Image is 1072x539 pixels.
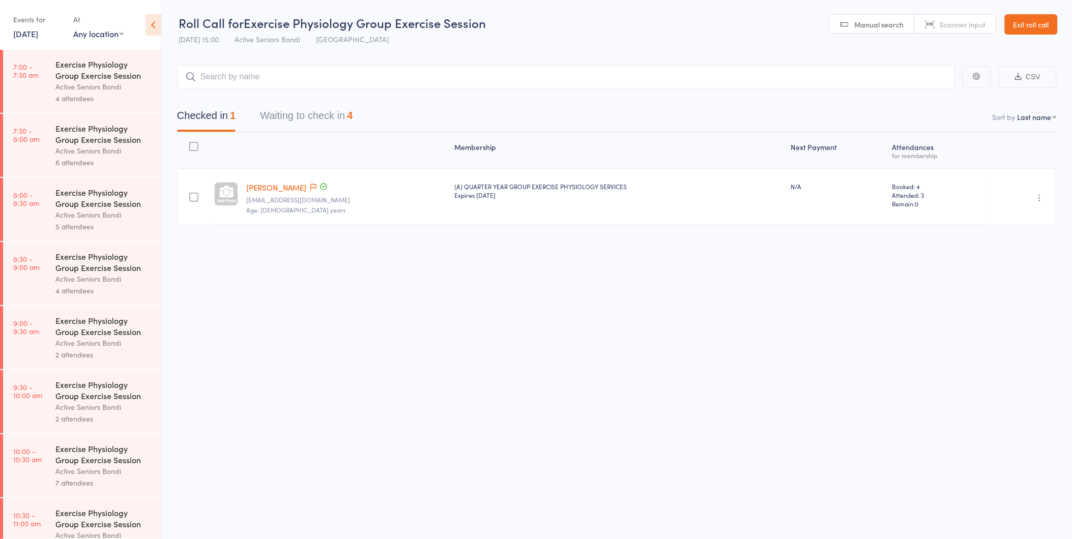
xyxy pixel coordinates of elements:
[55,285,153,296] div: 4 attendees
[55,413,153,425] div: 2 attendees
[55,443,153,465] div: Exercise Physiology Group Exercise Session
[13,383,42,399] time: 9:30 - 10:00 am
[915,199,919,208] span: 0
[3,306,161,369] a: 9:00 -9:30 amExercise Physiology Group Exercise SessionActive Seniors Bondi2 attendees
[55,401,153,413] div: Active Seniors Bondi
[3,242,161,305] a: 8:30 -9:00 amExercise Physiology Group Exercise SessionActive Seniors Bondi4 attendees
[246,205,345,214] span: Age: [DEMOGRAPHIC_DATA] years
[55,507,153,529] div: Exercise Physiology Group Exercise Session
[3,178,161,241] a: 8:00 -8:30 amExercise Physiology Group Exercise SessionActive Seniors Bondi5 attendees
[13,191,39,207] time: 8:00 - 8:30 am
[73,28,124,39] div: Any location
[791,182,884,191] div: N/A
[3,370,161,433] a: 9:30 -10:00 amExercise Physiology Group Exercise SessionActive Seniors Bondi2 attendees
[892,191,983,199] span: Attended: 3
[55,93,153,104] div: 4 attendees
[55,379,153,401] div: Exercise Physiology Group Exercise Session
[888,137,988,164] div: Atten­dances
[455,182,783,199] div: (A) QUARTER YEAR GROUP EXERCISE PHYSIOLOGY SERVICES
[55,187,153,209] div: Exercise Physiology Group Exercise Session
[55,81,153,93] div: Active Seniors Bondi
[892,152,983,159] div: for membership
[13,127,40,143] time: 7:30 - 8:00 am
[347,110,353,121] div: 4
[13,11,63,28] div: Events for
[260,105,353,132] button: Waiting to check in4
[55,221,153,232] div: 5 attendees
[999,66,1057,88] button: CSV
[3,50,161,113] a: 7:00 -7:30 amExercise Physiology Group Exercise SessionActive Seniors Bondi4 attendees
[892,182,983,191] span: Booked: 4
[13,319,39,335] time: 9:00 - 9:30 am
[55,209,153,221] div: Active Seniors Bondi
[177,105,236,132] button: Checked in1
[55,157,153,168] div: 6 attendees
[55,58,153,81] div: Exercise Physiology Group Exercise Session
[855,19,904,29] span: Manual search
[177,65,955,88] input: Search by name
[451,137,787,164] div: Membership
[55,251,153,273] div: Exercise Physiology Group Exercise Session
[455,191,783,199] div: Expires [DATE]
[55,337,153,349] div: Active Seniors Bondi
[73,11,124,28] div: At
[179,14,244,31] span: Roll Call for
[787,137,888,164] div: Next Payment
[892,199,983,208] span: Remain:
[55,315,153,337] div: Exercise Physiology Group Exercise Session
[13,28,38,39] a: [DATE]
[13,63,39,79] time: 7:00 - 7:30 am
[235,34,300,44] span: Active Seniors Bondi
[3,114,161,177] a: 7:30 -8:00 amExercise Physiology Group Exercise SessionActive Seniors Bondi6 attendees
[246,182,306,193] a: [PERSON_NAME]
[55,349,153,361] div: 2 attendees
[55,145,153,157] div: Active Seniors Bondi
[316,34,389,44] span: [GEOGRAPHIC_DATA]
[246,196,447,203] small: malmiller666@gmail.com
[179,34,219,44] span: [DATE] 15:00
[3,434,161,497] a: 10:00 -10:30 amExercise Physiology Group Exercise SessionActive Seniors Bondi7 attendees
[55,123,153,145] div: Exercise Physiology Group Exercise Session
[1005,14,1058,35] a: Exit roll call
[230,110,236,121] div: 1
[55,477,153,489] div: 7 attendees
[13,447,42,463] time: 10:00 - 10:30 am
[244,14,486,31] span: Exercise Physiology Group Exercise Session
[13,255,40,271] time: 8:30 - 9:00 am
[940,19,986,29] span: Scanner input
[993,112,1016,122] label: Sort by
[55,273,153,285] div: Active Seniors Bondi
[55,465,153,477] div: Active Seniors Bondi
[1018,112,1052,122] div: Last name
[13,511,41,527] time: 10:30 - 11:00 am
